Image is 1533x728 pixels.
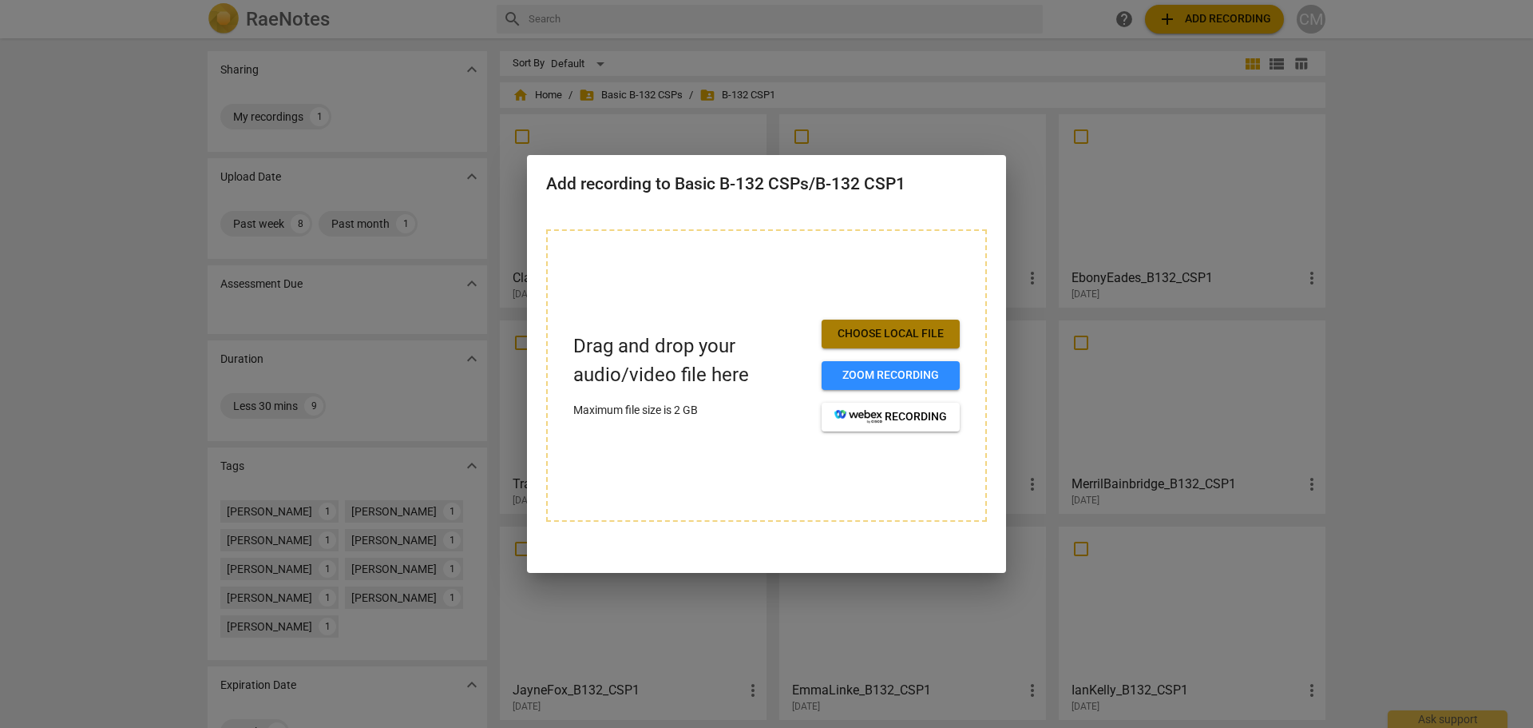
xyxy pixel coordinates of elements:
[834,368,947,384] span: Zoom recording
[822,320,960,348] button: Choose local file
[822,403,960,432] button: recording
[822,361,960,390] button: Zoom recording
[573,332,809,388] p: Drag and drop your audio/video file here
[834,326,947,342] span: Choose local file
[573,402,809,419] p: Maximum file size is 2 GB
[834,409,947,425] span: recording
[546,174,987,194] h2: Add recording to Basic B-132 CSPs/B-132 CSP1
